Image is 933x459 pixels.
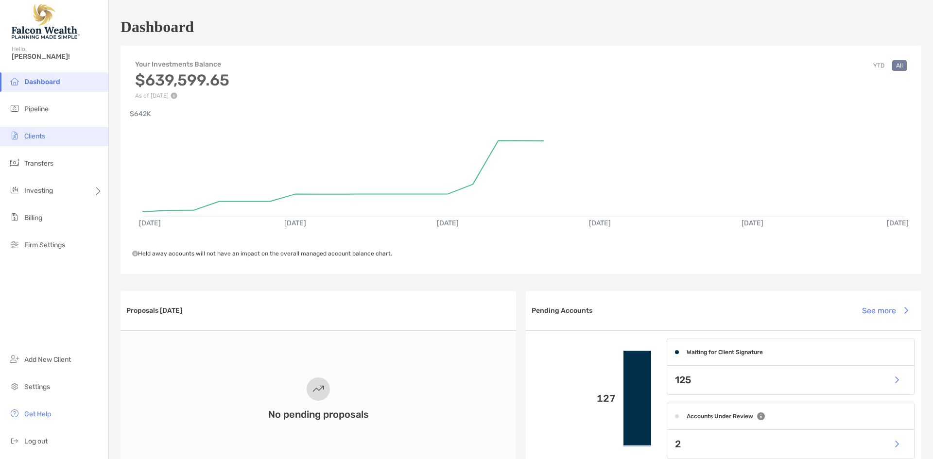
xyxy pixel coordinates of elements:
[24,241,65,249] span: Firm Settings
[9,380,20,392] img: settings icon
[9,353,20,365] img: add_new_client icon
[892,60,907,71] button: All
[675,438,681,450] p: 2
[437,219,459,227] text: [DATE]
[9,157,20,169] img: transfers icon
[9,238,20,250] img: firm-settings icon
[675,374,691,386] p: 125
[284,219,306,227] text: [DATE]
[24,383,50,391] span: Settings
[132,250,392,257] span: Held away accounts will not have an impact on the overall managed account balance chart.
[9,102,20,114] img: pipeline icon
[24,105,49,113] span: Pipeline
[24,187,53,195] span: Investing
[24,437,48,445] span: Log out
[534,392,616,405] p: 127
[268,408,369,420] h3: No pending proposals
[12,52,103,61] span: [PERSON_NAME]!
[24,214,42,222] span: Billing
[24,78,60,86] span: Dashboard
[887,219,909,227] text: [DATE]
[9,408,20,419] img: get-help icon
[171,92,177,99] img: Performance Info
[742,219,763,227] text: [DATE]
[24,132,45,140] span: Clients
[135,92,229,99] p: As of [DATE]
[130,110,151,118] text: $642K
[9,130,20,141] img: clients icon
[9,211,20,223] img: billing icon
[589,219,611,227] text: [DATE]
[24,410,51,418] span: Get Help
[12,4,80,39] img: Falcon Wealth Planning Logo
[687,349,763,356] h4: Waiting for Client Signature
[9,75,20,87] img: dashboard icon
[854,300,916,321] button: See more
[9,435,20,446] img: logout icon
[687,413,753,420] h4: Accounts Under Review
[24,356,71,364] span: Add New Client
[532,306,592,315] h3: Pending Accounts
[9,184,20,196] img: investing icon
[126,306,182,315] h3: Proposals [DATE]
[121,18,194,36] h1: Dashboard
[869,60,888,71] button: YTD
[135,71,229,89] h3: $639,599.65
[139,219,161,227] text: [DATE]
[135,60,229,68] h4: Your Investments Balance
[24,159,53,168] span: Transfers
